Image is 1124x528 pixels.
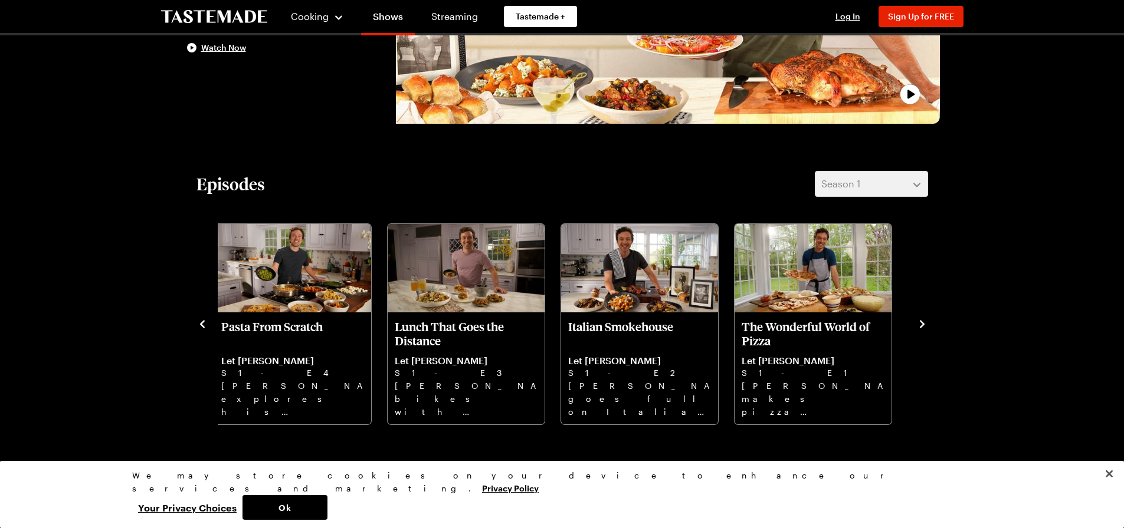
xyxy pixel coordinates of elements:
a: Pasta From Scratch [221,319,364,417]
img: Italian Smokehouse [561,224,718,312]
span: Cooking [291,11,329,22]
p: S1 - E2 [568,367,711,379]
p: The Wonderful World of Pizza [742,319,884,348]
p: S1 - E4 [221,367,364,379]
div: Lunch That Goes the Distance [388,224,545,424]
button: navigate to previous item [196,316,208,330]
a: Lunch That Goes the Distance [395,319,538,417]
div: 4 / 6 [386,220,560,425]
a: Shows [361,2,415,35]
a: Italian Smokehouse [568,319,711,417]
div: Italian Smokehouse [561,224,718,424]
p: [PERSON_NAME] bikes with Date Balls, forages ramps for pasta, and serves Juicy [PERSON_NAME] burg... [395,379,538,417]
button: Close [1096,461,1122,487]
span: Season 1 [821,177,860,191]
button: Ok [243,495,327,520]
p: Italian Smokehouse [568,319,711,348]
a: To Tastemade Home Page [161,10,267,24]
div: We may store cookies on your device to enhance our services and marketing. [132,469,982,495]
div: Privacy [132,469,982,520]
div: 5 / 6 [560,220,733,425]
h2: Episodes [196,173,265,194]
button: Log In [824,11,871,22]
p: Let [PERSON_NAME] [568,355,711,367]
img: Lunch That Goes the Distance [388,224,545,312]
button: Your Privacy Choices [132,495,243,520]
p: [PERSON_NAME] explores his pasta roots with [PERSON_NAME], ragout Pappardelle, anchovy Gnocchi, a... [221,379,364,417]
a: The Wonderful World of Pizza [742,319,884,417]
p: Let [PERSON_NAME] [742,355,884,367]
p: S1 - E1 [742,367,884,379]
button: Sign Up for FREE [879,6,964,27]
button: Season 1 [815,171,928,197]
p: Let [PERSON_NAME] [221,355,364,367]
p: Lunch That Goes the Distance [395,319,538,348]
button: navigate to next item [916,316,928,330]
p: S1 - E3 [395,367,538,379]
p: [PERSON_NAME] goes full on Italian steakhouse with Treviso salad, ice cold martinis, and Bistecca... [568,379,711,417]
p: Pasta From Scratch [221,319,364,348]
p: Let [PERSON_NAME] [395,355,538,367]
span: Sign Up for FREE [888,11,954,21]
a: More information about your privacy, opens in a new tab [482,482,539,493]
img: The Wonderful World of Pizza [735,224,892,312]
button: Cooking [291,2,345,31]
a: Tastemade + [504,6,577,27]
span: Log In [835,11,860,21]
div: 6 / 6 [733,220,907,425]
div: The Wonderful World of Pizza [735,224,892,424]
p: [PERSON_NAME] makes pizza magic with two doughs, from Grilled Pizza to Grandma slices to honey-dr... [742,379,884,417]
span: Tastemade + [516,11,565,22]
span: Watch Now [201,42,246,54]
img: Pasta From Scratch [214,224,371,312]
div: 3 / 6 [213,220,386,425]
div: Pasta From Scratch [214,224,371,424]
